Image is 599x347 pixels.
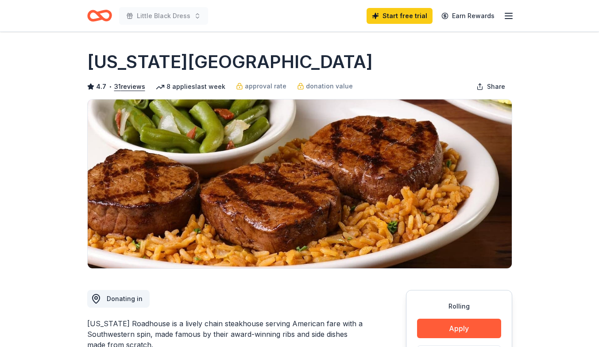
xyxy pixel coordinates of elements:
button: 31reviews [114,81,145,92]
div: 8 applies last week [156,81,225,92]
a: approval rate [236,81,286,92]
span: Share [487,81,505,92]
span: approval rate [245,81,286,92]
a: Earn Rewards [436,8,500,24]
div: Rolling [417,301,501,312]
button: Apply [417,319,501,338]
button: Little Black Dress [119,7,208,25]
span: Little Black Dress [137,11,190,21]
h1: [US_STATE][GEOGRAPHIC_DATA] [87,50,373,74]
button: Share [469,78,512,95]
a: donation value [297,81,353,92]
a: Home [87,5,112,26]
a: Start free trial [367,8,433,24]
span: Donating in [107,295,143,302]
span: donation value [306,81,353,92]
img: Image for Texas Roadhouse [88,99,512,268]
span: • [108,83,112,90]
span: 4.7 [96,81,106,92]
